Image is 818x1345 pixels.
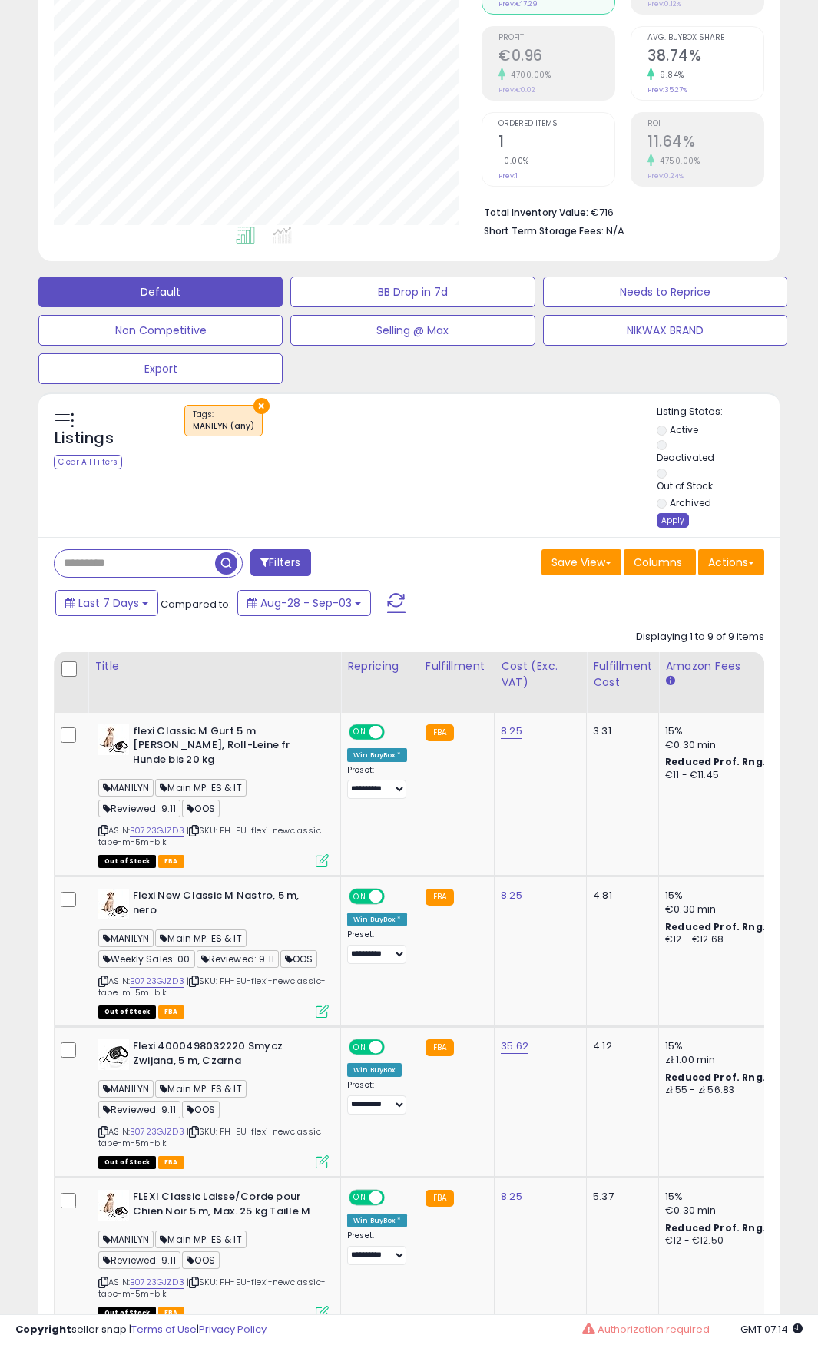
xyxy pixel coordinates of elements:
[98,1080,154,1098] span: MANILYN
[98,1156,156,1169] span: All listings that are currently out of stock and unavailable for purchase on Amazon
[290,315,535,346] button: Selling @ Max
[383,1041,407,1054] span: OFF
[647,85,687,94] small: Prev: 35.27%
[647,171,684,181] small: Prev: 0.24%
[130,824,184,837] a: B0723GJZD3
[665,903,793,916] div: €0.30 min
[665,724,793,738] div: 15%
[498,155,529,167] small: 0.00%
[98,1101,180,1118] span: Reviewed: 9.11
[94,658,334,674] div: Title
[193,409,254,432] span: Tags :
[98,1231,154,1248] span: MANILYN
[158,855,184,868] span: FBA
[260,595,352,611] span: Aug-28 - Sep-03
[98,1125,326,1148] span: | SKU: FH-EU-flexi-newclassic-tape-m-5m-blk
[55,590,158,616] button: Last 7 Days
[665,933,793,946] div: €12 - €12.68
[654,69,684,81] small: 9.84%
[654,155,700,167] small: 4750.00%
[498,47,614,68] h2: €0.96
[15,1322,71,1337] strong: Copyright
[347,1080,407,1115] div: Preset:
[250,549,310,576] button: Filters
[155,1231,247,1248] span: Main MP: ES & IT
[158,1156,184,1169] span: FBA
[38,315,283,346] button: Non Competitive
[593,889,647,903] div: 4.81
[98,1039,329,1167] div: ASIN:
[484,206,588,219] b: Total Inventory Value:
[647,120,763,128] span: ROI
[350,890,369,903] span: ON
[426,724,454,741] small: FBA
[98,1190,129,1221] img: 41syK24cutL._SL40_.jpg
[606,224,624,238] span: N/A
[98,855,156,868] span: All listings that are currently out of stock and unavailable for purchase on Amazon
[501,1039,528,1054] a: 35.62
[665,1190,793,1204] div: 15%
[657,513,689,528] div: Apply
[665,1053,793,1067] div: zł 1.00 min
[182,1101,220,1118] span: OOS
[350,1041,369,1054] span: ON
[98,724,129,755] img: 41syK24cutL._SL40_.jpg
[182,800,220,817] span: OOS
[98,824,326,847] span: | SKU: FH-EU-flexi-newclassic-tape-m-5m-blk
[665,1039,793,1053] div: 15%
[133,1190,320,1222] b: FLEXI Classic Laisse/Corde pour Chien Noir 5 m, Max. 25 kg Taille M
[501,1189,522,1204] a: 8.25
[280,950,318,968] span: OOS
[347,658,412,674] div: Repricing
[657,479,713,492] label: Out of Stock
[665,755,766,768] b: Reduced Prof. Rng.
[740,1322,803,1337] span: 2025-09-11 07:14 GMT
[665,1234,793,1247] div: €12 - €12.50
[484,202,753,220] li: €716
[197,950,279,968] span: Reviewed: 9.11
[347,929,407,964] div: Preset:
[347,913,407,926] div: Win BuyBox *
[665,889,793,903] div: 15%
[98,724,329,866] div: ASIN:
[98,779,154,797] span: MANILYN
[665,1071,766,1084] b: Reduced Prof. Rng.
[698,549,764,575] button: Actions
[505,69,551,81] small: 4700.00%
[15,1323,267,1337] div: seller snap | |
[237,590,371,616] button: Aug-28 - Sep-03
[665,1084,793,1097] div: zł 55 - zł 56.83
[130,1276,184,1289] a: B0723GJZD3
[665,738,793,752] div: €0.30 min
[647,47,763,68] h2: 38.74%
[501,724,522,739] a: 8.25
[498,85,535,94] small: Prev: €0.02
[347,1063,402,1077] div: Win BuyBox
[665,769,793,782] div: €11 - €11.45
[426,1190,454,1207] small: FBA
[98,800,180,817] span: Reviewed: 9.11
[426,1039,454,1056] small: FBA
[484,224,604,237] b: Short Term Storage Fees:
[636,630,764,644] div: Displaying 1 to 9 of 9 items
[426,889,454,906] small: FBA
[383,725,407,738] span: OFF
[657,451,714,464] label: Deactivated
[290,277,535,307] button: BB Drop in 7d
[347,765,407,800] div: Preset:
[347,1231,407,1265] div: Preset:
[498,171,518,181] small: Prev: 1
[98,1005,156,1019] span: All listings that are currently out of stock and unavailable for purchase on Amazon
[501,658,580,691] div: Cost (Exc. VAT)
[133,889,320,921] b: Flexi New Classic M Nastro, 5 m, nero
[199,1322,267,1337] a: Privacy Policy
[665,920,766,933] b: Reduced Prof. Rng.
[593,1039,647,1053] div: 4.12
[383,1191,407,1204] span: OFF
[182,1251,220,1269] span: OOS
[647,133,763,154] h2: 11.64%
[98,1276,326,1299] span: | SKU: FH-EU-flexi-newclassic-tape-m-5m-blk
[347,1214,407,1227] div: Win BuyBox *
[593,1190,647,1204] div: 5.37
[253,398,270,414] button: ×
